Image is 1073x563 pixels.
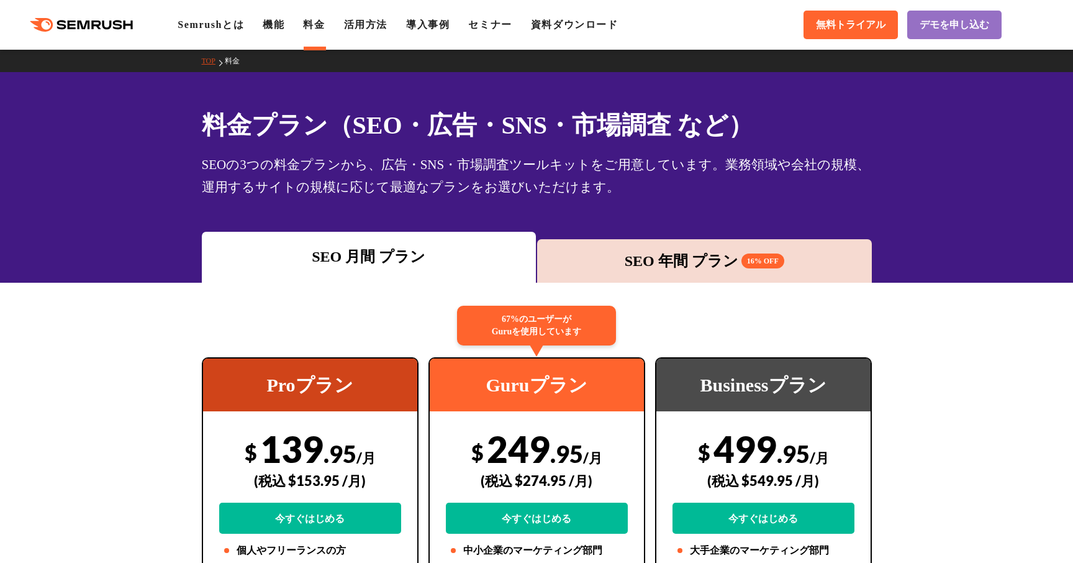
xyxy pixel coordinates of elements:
li: 個人やフリーランスの方 [219,543,401,558]
a: TOP [202,57,225,65]
span: 無料トライアル [816,19,885,32]
a: 今すぐはじめる [446,503,628,534]
span: デモを申し込む [920,19,989,32]
a: 今すぐはじめる [219,503,401,534]
a: 料金 [303,19,325,30]
div: 249 [446,427,628,534]
a: 資料ダウンロード [531,19,618,30]
a: 導入事例 [406,19,450,30]
a: Semrushとは [178,19,244,30]
span: $ [471,439,484,465]
a: セミナー [468,19,512,30]
span: $ [245,439,257,465]
div: SEOの3つの料金プランから、広告・SNS・市場調査ツールキットをご用意しています。業務領域や会社の規模、運用するサイトの規模に応じて最適なプランをお選びいただけます。 [202,153,872,198]
span: .95 [324,439,356,468]
div: (税込 $153.95 /月) [219,459,401,503]
span: /月 [583,449,602,466]
span: .95 [777,439,810,468]
div: 499 [672,427,854,534]
span: .95 [550,439,583,468]
a: 無料トライアル [804,11,898,39]
div: Guruプラン [430,359,644,411]
li: 中小企業のマーケティング部門 [446,543,628,558]
span: /月 [356,449,376,466]
div: SEO 月間 プラン [208,245,530,268]
a: 機能 [263,19,284,30]
div: (税込 $549.95 /月) [672,459,854,503]
h1: 料金プラン（SEO・広告・SNS・市場調査 など） [202,107,872,144]
span: $ [698,439,710,465]
a: デモを申し込む [907,11,1002,39]
div: 139 [219,427,401,534]
div: Businessプラン [656,359,871,411]
a: 料金 [225,57,249,65]
span: /月 [810,449,829,466]
div: (税込 $274.95 /月) [446,459,628,503]
div: Proプラン [203,359,417,411]
a: 活用方法 [344,19,387,30]
span: 16% OFF [741,254,784,268]
div: 67%のユーザーが Guruを使用しています [457,306,616,346]
a: 今すぐはじめる [672,503,854,534]
li: 大手企業のマーケティング部門 [672,543,854,558]
div: SEO 年間 プラン [543,250,866,272]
